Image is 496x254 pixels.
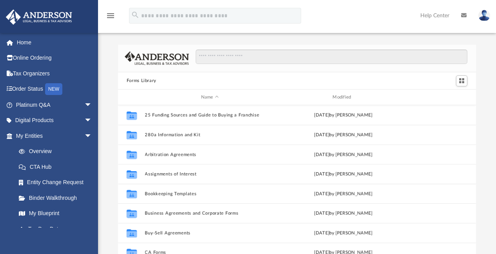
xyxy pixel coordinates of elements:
[5,81,104,97] a: Order StatusNEW
[106,11,115,20] i: menu
[145,152,275,157] button: Arbitration Agreements
[145,113,275,118] button: 25 Funding Sources and Guide to Buying a Franchise
[11,190,104,206] a: Binder Walkthrough
[5,113,104,128] a: Digital Productsarrow_drop_down
[278,230,409,237] div: [DATE] by [PERSON_NAME]
[278,151,409,158] div: [DATE] by [PERSON_NAME]
[106,15,115,20] a: menu
[145,132,275,137] button: 280a Information and Kit
[196,49,467,64] input: Search files and folders
[278,171,409,178] div: [DATE] by [PERSON_NAME]
[144,94,274,101] div: Name
[11,175,104,190] a: Entity Change Request
[11,159,104,175] a: CTA Hub
[5,128,104,144] a: My Entitiesarrow_drop_down
[278,132,409,139] div: [DATE] by [PERSON_NAME]
[145,211,275,216] button: Business Agreements and Corporate Forms
[278,94,408,101] div: Modified
[122,94,141,101] div: id
[5,35,104,50] a: Home
[5,97,104,113] a: Platinum Q&Aarrow_drop_down
[5,66,104,81] a: Tax Organizers
[145,191,275,196] button: Bookkeeping Templates
[131,11,140,19] i: search
[11,206,100,221] a: My Blueprint
[127,77,156,84] button: Forms Library
[456,75,468,86] button: Switch to Grid View
[145,172,275,177] button: Assignments of Interest
[145,230,275,236] button: Buy-Sell Agreements
[278,210,409,217] div: [DATE] by [PERSON_NAME]
[4,9,74,25] img: Anderson Advisors Platinum Portal
[478,10,490,21] img: User Pic
[11,144,104,159] a: Overview
[84,113,100,129] span: arrow_drop_down
[11,221,104,237] a: Tax Due Dates
[278,190,409,197] div: [DATE] by [PERSON_NAME]
[278,112,409,119] div: [DATE] by [PERSON_NAME]
[5,50,104,66] a: Online Ordering
[412,94,467,101] div: id
[84,97,100,113] span: arrow_drop_down
[45,83,62,95] div: NEW
[84,128,100,144] span: arrow_drop_down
